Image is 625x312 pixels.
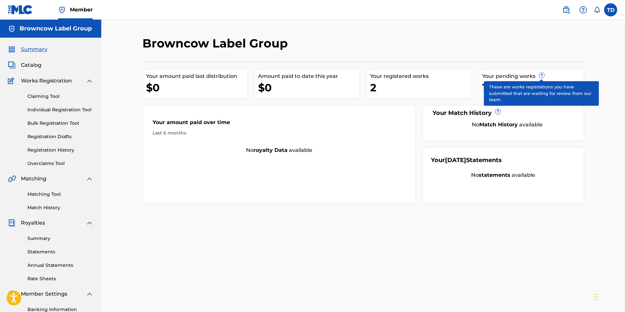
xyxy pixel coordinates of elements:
a: Individual Registration Tool [27,106,93,113]
span: [DATE] [445,156,466,164]
img: expand [86,290,93,298]
a: Rate Sheets [27,275,93,282]
div: Your registered works [370,72,472,80]
img: Top Rightsholder [58,6,66,14]
strong: statements [479,172,510,178]
img: Catalog [8,61,16,69]
a: Public Search [560,3,573,16]
img: MLC Logo [8,5,33,14]
div: Last 6 months [153,130,406,137]
span: Matching [21,175,46,183]
img: Accounts [8,25,16,33]
a: Overclaims Tool [27,160,93,167]
a: Bulk Registration Tool [27,120,93,127]
div: User Menu [604,3,617,16]
div: Your Statements [431,156,502,165]
div: Your amount paid over time [153,119,406,130]
span: Summary [21,46,47,53]
img: Member Settings [8,290,16,298]
img: Matching [8,175,16,183]
iframe: Chat Widget [592,281,625,312]
div: $0 [258,80,360,95]
span: Works Registration [21,77,72,85]
a: CatalogCatalog [8,61,41,69]
a: Summary [27,235,93,242]
img: expand [86,219,93,227]
span: Member Settings [21,290,67,298]
div: Your Match History [431,109,576,118]
div: Notifications [594,7,600,13]
a: SummarySummary [8,46,47,53]
div: Your amount paid last distribution [146,72,248,80]
img: Works Registration [8,77,16,85]
img: Summary [8,46,16,53]
span: Member [70,6,93,13]
h2: Browncow Label Group [142,36,291,51]
a: Claiming Tool [27,93,93,100]
img: search [562,6,570,14]
a: Registration Drafts [27,133,93,140]
div: No available [439,121,576,129]
img: expand [86,175,93,183]
a: Registration History [27,147,93,154]
div: $0 [146,80,248,95]
span: Catalog [21,61,41,69]
a: Match History [27,204,93,211]
a: Matching Tool [27,191,93,198]
div: No available [431,171,576,179]
strong: royalty data [254,147,288,153]
div: Your pending works [482,72,584,80]
a: Statements [27,248,93,255]
img: expand [86,77,93,85]
img: Royalties [8,219,16,227]
div: No available [143,146,416,154]
strong: Match History [479,121,518,128]
a: Annual Statements [27,262,93,269]
div: 2 [370,80,472,95]
div: 1 [482,80,584,95]
img: help [579,6,587,14]
span: ? [539,73,544,78]
div: Drag [594,287,598,307]
span: ? [495,109,501,114]
div: Help [577,3,590,16]
div: Amount paid to date this year [258,72,360,80]
h5: Browncow Label Group [20,25,92,32]
span: Royalties [21,219,45,227]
